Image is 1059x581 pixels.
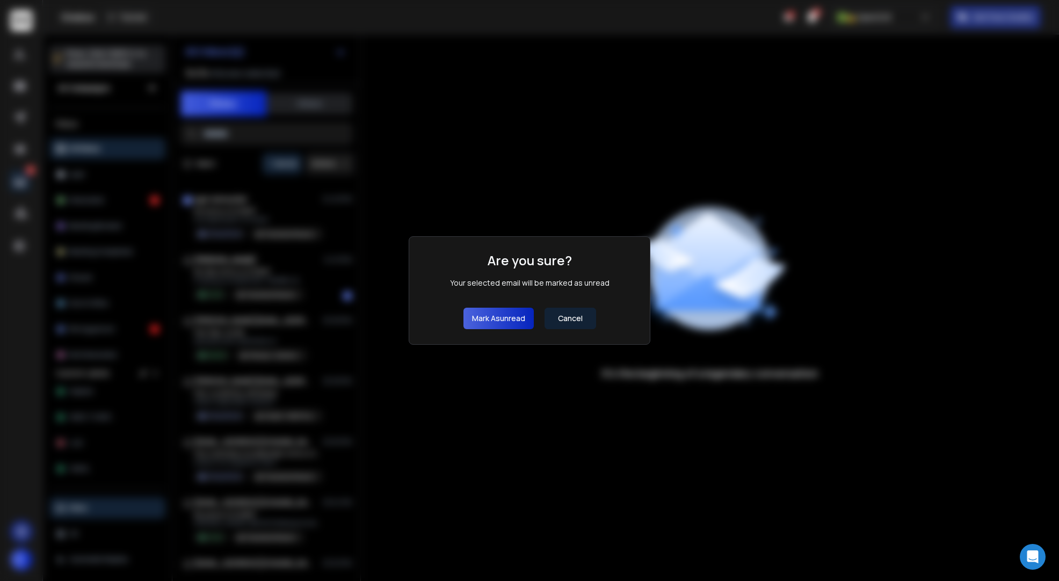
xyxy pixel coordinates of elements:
button: Cancel [545,308,596,329]
div: Your selected email will be marked as unread [450,278,610,288]
p: Mark as unread [472,313,525,324]
div: Open Intercom Messenger [1020,544,1046,570]
h1: Are you sure? [488,252,572,269]
button: Mark asunread [463,308,534,329]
